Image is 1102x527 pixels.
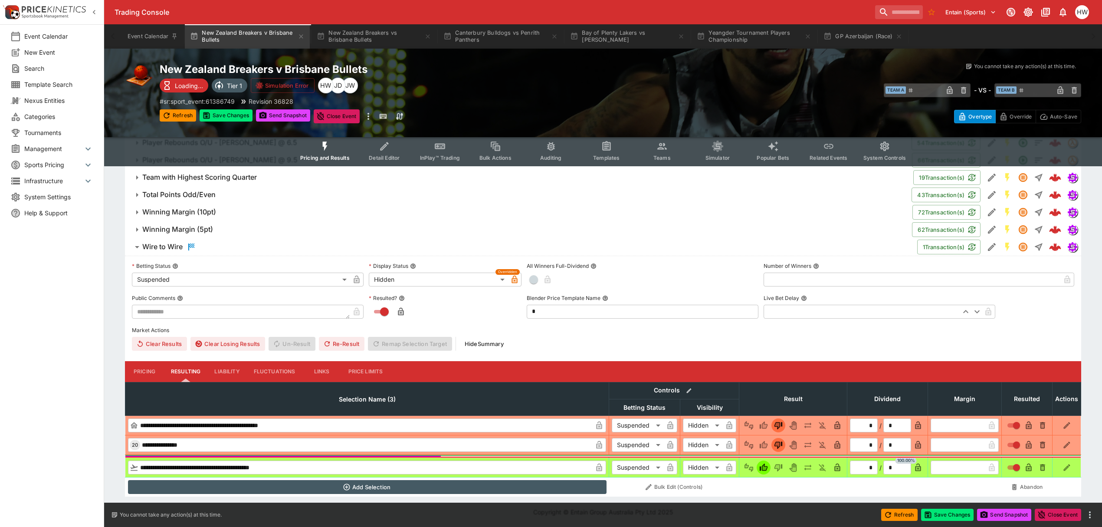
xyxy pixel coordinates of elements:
button: 1Transaction(s) [917,240,981,254]
div: Hidden [683,418,722,432]
button: SGM Enabled [1000,222,1015,237]
button: Suspended [1015,204,1031,220]
img: PriceKinetics [22,6,86,13]
div: Suspended [132,273,350,287]
svg: Suspended [1018,224,1028,235]
span: Detail Editor [369,155,400,161]
h6: Winning Margin (5pt) [142,225,213,234]
div: 7b2f7fd8-dfa2-4854-8625-cca2d0f550fe [1049,171,1061,184]
img: simulator [1068,190,1077,200]
button: 72Transaction(s) [912,205,981,220]
button: Auto-Save [1036,110,1081,123]
span: Event Calendar [24,32,93,41]
button: Win [757,418,771,432]
span: Help & Support [24,208,93,217]
button: Number of Winners [813,263,819,269]
button: Straight [1031,204,1046,220]
span: Templates [593,155,620,161]
h6: Winning Margin (10pt) [142,208,216,217]
span: Search [24,64,93,73]
img: Sportsbook Management [22,14,69,18]
p: Revision 36828 [249,97,293,106]
span: InPlay™ Trading [420,155,460,161]
span: Auditing [540,155,561,161]
button: Push [801,438,815,452]
span: Popular Bets [757,155,789,161]
h6: Team with Highest Scoring Quarter [142,173,257,182]
button: All Winners Full-Dividend [590,263,597,269]
button: New Zealand Breakers v Brisbane Bullets [185,24,310,49]
div: Suspended [612,418,663,432]
th: Result [739,382,847,415]
button: Public Comments [177,295,183,301]
p: Resulted? [369,294,397,302]
button: SGM Enabled [1000,204,1015,220]
div: Harry Walker [318,78,334,93]
p: Tier 1 [227,81,242,90]
span: Infrastructure [24,176,83,185]
button: Blender Price Template Name [602,295,608,301]
button: Clear Results [132,337,187,351]
button: Void [786,438,800,452]
span: Template Search [24,80,93,89]
img: simulator [1068,208,1077,217]
span: System Settings [24,192,93,201]
div: 5233bc94-37f8-4824-a3cb-a48a108e7ad6 [1049,189,1061,201]
th: Resulted [1002,382,1053,415]
p: Display Status [369,262,408,270]
button: Refresh [160,109,196,122]
button: 43Transaction(s) [912,188,981,202]
span: Nexus Entities [24,96,93,105]
button: Send Snapshot [977,509,1031,521]
button: No Bookmarks [925,5,938,19]
button: Eliminated In Play [816,461,830,474]
button: Send Snapshot [256,109,310,122]
div: Josh Drayton [330,78,346,93]
button: Refresh [881,509,918,521]
button: Not Set [742,418,756,432]
span: Teams [653,155,671,161]
div: simulator [1067,224,1078,235]
p: All Winners Full-Dividend [527,262,589,270]
button: Connected to PK [1003,4,1019,20]
span: Tournaments [24,128,93,137]
button: Total Points Odd/Even [125,186,912,204]
button: Edit Detail [984,187,1000,203]
button: Select Tenant [940,5,1001,19]
div: Harrison Walker [1075,5,1089,19]
span: Simulator [705,155,730,161]
button: Links [302,361,341,382]
button: Re-Result [319,337,364,351]
button: Not Set [742,461,756,474]
div: Suspended [612,438,663,452]
a: e7399bb0-5b2f-4246-b9dc-a0fd73c3749a [1046,238,1064,256]
span: Visibility [687,402,732,413]
img: basketball.png [125,63,153,90]
button: Resulting [164,361,207,382]
img: logo-cerberus--red.svg [1049,171,1061,184]
div: Hidden [683,438,722,452]
span: Categories [24,112,93,121]
h6: Total Points Odd/Even [142,190,216,199]
span: Overridden [498,269,517,275]
a: a483e885-0778-4e28-a5e3-a34332f3281f [1046,204,1064,221]
h6: - VS - [974,86,991,95]
input: search [875,5,923,19]
button: Event Calendar [122,24,183,49]
button: Eliminated In Play [816,438,830,452]
div: Justin Walsh [342,78,358,93]
span: Management [24,144,83,153]
button: Team with Highest Scoring Quarter [125,169,913,186]
button: Close Event [314,109,360,123]
button: SGM Enabled [1000,187,1015,203]
button: Add Selection [128,480,607,494]
button: Betting Status [172,263,178,269]
button: Pricing [125,361,164,382]
a: 5233bc94-37f8-4824-a3cb-a48a108e7ad6 [1046,186,1064,204]
p: Number of Winners [764,262,811,270]
button: Push [801,418,815,432]
button: Display Status [410,263,416,269]
button: Lose [771,418,785,432]
h6: Wire to Wire [142,242,183,251]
